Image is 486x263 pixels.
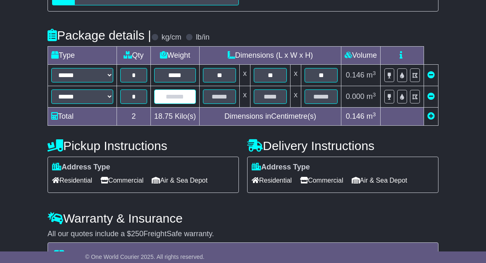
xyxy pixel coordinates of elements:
[48,47,117,65] td: Type
[247,139,438,153] h4: Delivery Instructions
[196,33,210,42] label: lb/in
[346,112,364,120] span: 0.146
[48,28,151,42] h4: Package details |
[367,71,376,79] span: m
[52,163,110,172] label: Address Type
[367,92,376,101] span: m
[427,92,435,101] a: Remove this item
[154,112,173,120] span: 18.75
[373,92,376,98] sup: 3
[291,86,301,108] td: x
[346,92,364,101] span: 0.000
[117,47,150,65] td: Qty
[200,108,341,126] td: Dimensions in Centimetre(s)
[252,163,310,172] label: Address Type
[48,139,239,153] h4: Pickup Instructions
[373,111,376,117] sup: 3
[117,108,150,126] td: 2
[341,47,381,65] td: Volume
[52,174,92,187] span: Residential
[352,174,407,187] span: Air & Sea Depot
[150,108,199,126] td: Kilo(s)
[291,65,301,86] td: x
[367,112,376,120] span: m
[200,47,341,65] td: Dimensions (L x W x H)
[152,174,207,187] span: Air & Sea Depot
[240,65,250,86] td: x
[131,230,143,238] span: 250
[346,71,364,79] span: 0.146
[427,71,435,79] a: Remove this item
[85,254,205,260] span: © One World Courier 2025. All rights reserved.
[427,112,435,120] a: Add new item
[150,47,199,65] td: Weight
[373,70,376,76] sup: 3
[300,174,343,187] span: Commercial
[240,86,250,108] td: x
[48,230,438,239] div: All our quotes include a $ FreightSafe warranty.
[100,174,143,187] span: Commercial
[252,174,292,187] span: Residential
[162,33,181,42] label: kg/cm
[48,108,117,126] td: Total
[48,211,438,225] h4: Warranty & Insurance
